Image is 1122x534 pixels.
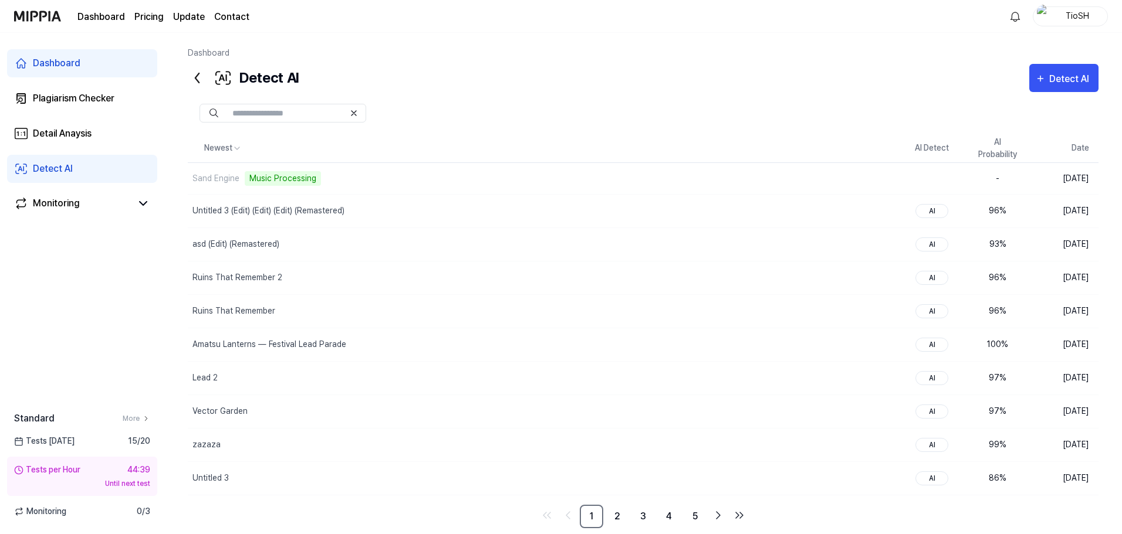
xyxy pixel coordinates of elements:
[14,478,150,489] div: Until next test
[915,438,948,452] div: AI
[915,237,948,251] div: AI
[245,171,321,186] div: Music Processing
[188,505,1099,528] nav: pagination
[14,464,80,476] div: Tests per Hour
[1030,461,1099,495] td: [DATE]
[192,205,344,217] div: Untitled 3 (Edit) (Edit) (Edit) (Remastered)
[192,472,229,484] div: Untitled 3
[1030,227,1099,261] td: [DATE]
[14,196,131,210] a: Monitoring
[965,162,1030,194] td: -
[192,238,279,250] div: asd (Edit) (Remastered)
[33,196,80,210] div: Monitoring
[709,506,728,525] a: Go to next page
[657,505,681,528] a: 4
[33,127,92,141] div: Detail Anaysis
[1030,194,1099,227] td: [DATE]
[33,56,80,70] div: Dashboard
[14,411,55,426] span: Standard
[1030,428,1099,461] td: [DATE]
[915,304,948,318] div: AI
[134,10,164,24] button: Pricing
[1049,72,1093,87] div: Detect AI
[7,84,157,113] a: Plagiarism Checker
[538,506,556,525] a: Go to first page
[14,435,75,447] span: Tests [DATE]
[730,506,749,525] a: Go to last page
[915,371,948,385] div: AI
[1030,162,1099,194] td: [DATE]
[214,10,249,24] a: Contact
[192,338,346,351] div: Amatsu Lanterns — Festival Lead Parade
[915,204,948,218] div: AI
[899,134,965,162] th: AI Detect
[192,372,218,384] div: Lead 2
[915,271,948,285] div: AI
[188,64,299,92] div: Detect AI
[188,48,229,57] a: Dashboard
[1033,6,1108,26] button: profileTioSH
[915,471,948,485] div: AI
[1030,361,1099,394] td: [DATE]
[915,404,948,419] div: AI
[974,305,1021,317] div: 96 %
[974,338,1021,351] div: 100 %
[974,405,1021,417] div: 97 %
[606,505,629,528] a: 2
[1030,261,1099,294] td: [DATE]
[974,238,1021,250] div: 93 %
[1055,9,1100,22] div: TioSH
[7,49,157,77] a: Dashboard
[192,305,275,317] div: Ruins That Remember
[974,372,1021,384] div: 97 %
[683,505,707,528] a: 5
[127,464,150,476] div: 44:39
[173,10,205,24] a: Update
[974,472,1021,484] div: 86 %
[14,505,66,518] span: Monitoring
[559,506,577,525] a: Go to previous page
[1030,328,1099,361] td: [DATE]
[1030,394,1099,428] td: [DATE]
[33,91,114,106] div: Plagiarism Checker
[1029,64,1099,92] button: Detect AI
[77,10,125,24] a: Dashboard
[192,405,248,417] div: Vector Garden
[33,162,73,176] div: Detect AI
[1037,5,1051,28] img: profile
[974,271,1021,284] div: 96 %
[915,338,948,352] div: AI
[1030,294,1099,328] td: [DATE]
[1008,9,1022,23] img: 알림
[192,438,221,451] div: zazaza
[7,155,157,183] a: Detect AI
[137,505,150,518] span: 0 / 3
[192,271,282,284] div: Ruins That Remember 2
[128,435,150,447] span: 15 / 20
[974,205,1021,217] div: 96 %
[974,438,1021,451] div: 99 %
[7,120,157,148] a: Detail Anaysis
[209,108,218,118] img: Search
[580,505,603,528] a: 1
[192,172,239,185] div: Sand Engine
[965,134,1030,162] th: AI Probability
[631,505,655,528] a: 3
[1030,134,1099,162] th: Date
[123,413,150,424] a: More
